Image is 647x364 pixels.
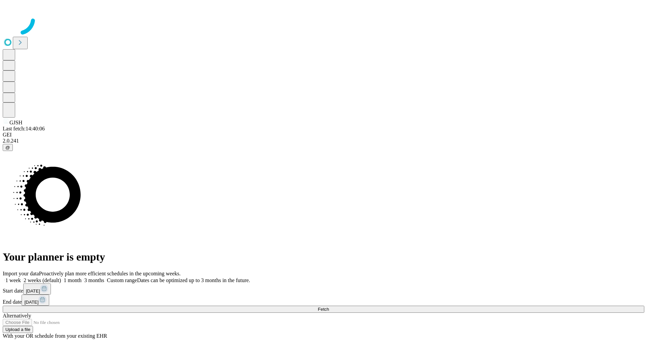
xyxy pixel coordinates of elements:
[64,277,82,283] span: 1 month
[24,300,38,305] span: [DATE]
[3,144,13,151] button: @
[22,295,49,306] button: [DATE]
[3,295,644,306] div: End date
[3,126,45,131] span: Last fetch: 14:40:06
[3,306,644,313] button: Fetch
[5,145,10,150] span: @
[318,307,329,312] span: Fetch
[3,251,644,263] h1: Your planner is empty
[23,283,51,295] button: [DATE]
[3,326,33,333] button: Upload a file
[3,132,644,138] div: GEI
[3,138,644,144] div: 2.0.241
[3,271,39,276] span: Import your data
[137,277,250,283] span: Dates can be optimized up to 3 months in the future.
[5,277,21,283] span: 1 week
[3,333,107,339] span: With your OR schedule from your existing EHR
[26,289,40,294] span: [DATE]
[39,271,181,276] span: Proactively plan more efficient schedules in the upcoming weeks.
[107,277,137,283] span: Custom range
[84,277,104,283] span: 3 months
[9,120,22,125] span: GJSH
[24,277,61,283] span: 2 weeks (default)
[3,283,644,295] div: Start date
[3,313,31,318] span: Alternatively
